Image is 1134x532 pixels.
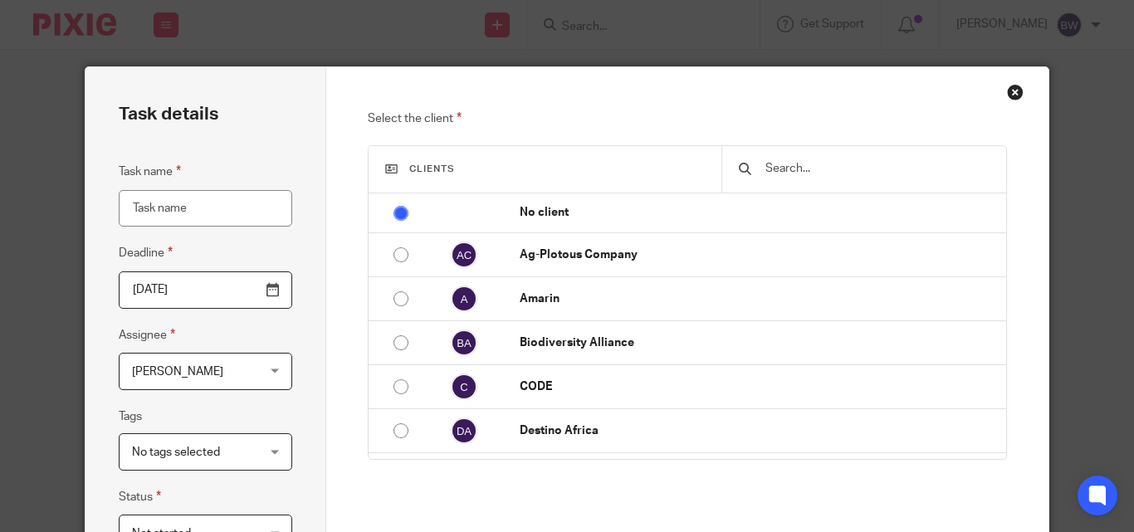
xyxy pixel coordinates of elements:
div: Close this dialog window [1007,84,1024,100]
img: svg%3E [451,286,477,312]
span: No tags selected [132,447,220,458]
p: Select the client [368,109,1006,129]
p: Destino Africa [520,422,998,439]
label: Assignee [119,325,175,344]
p: CODE [520,378,998,395]
p: Biodiversity Alliance [520,334,998,351]
img: svg%3E [451,373,477,400]
img: svg%3E [451,242,477,268]
label: Tags [119,408,142,425]
span: Clients [409,164,455,173]
img: svg%3E [451,417,477,444]
label: Deadline [119,243,173,262]
input: Search... [764,159,989,178]
p: Amarin [520,290,998,307]
label: Task name [119,162,181,181]
span: [PERSON_NAME] [132,366,223,378]
label: Status [119,487,161,506]
input: Pick a date [119,271,292,309]
img: svg%3E [451,329,477,356]
input: Task name [119,190,292,227]
p: No client [520,204,998,221]
h2: Task details [119,100,218,129]
p: Ag-Plotous Company [520,246,998,263]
